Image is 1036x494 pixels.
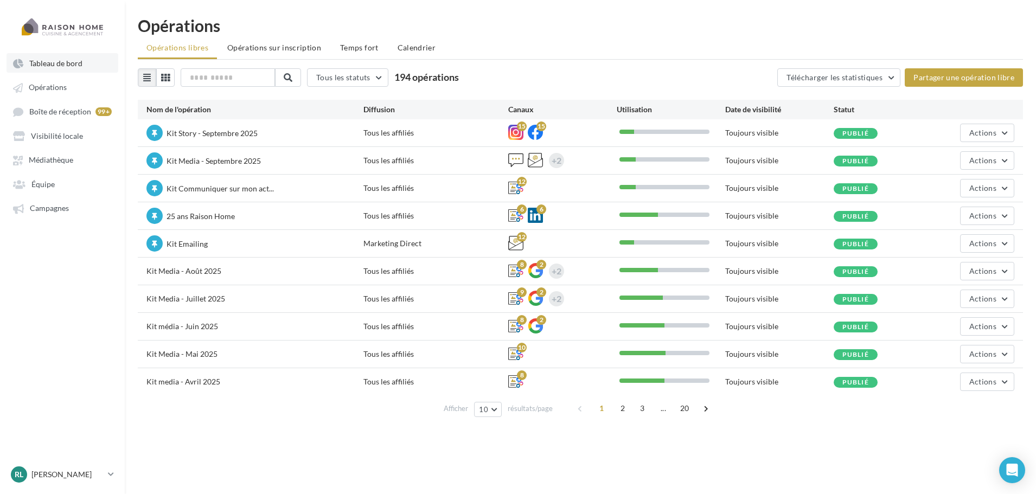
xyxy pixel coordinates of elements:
span: Kit média - Juin 2025 [146,322,218,331]
div: 8 [517,260,527,270]
button: Actions [960,373,1014,391]
div: Open Intercom Messenger [999,457,1025,483]
span: Équipe [31,179,55,189]
a: Visibilité locale [7,126,118,145]
div: Tous les affiliés [363,183,508,194]
div: Tous les affiliés [363,127,508,138]
div: 2 [536,287,546,297]
span: 10 [479,405,488,414]
span: Publié [842,378,869,386]
div: Toujours visible [725,210,834,221]
div: 8 [517,315,527,325]
span: 3 [634,400,651,417]
span: Publié [842,240,869,248]
span: Actions [969,156,996,165]
button: Partager une opération libre [905,68,1023,87]
div: 15 [536,121,546,131]
div: Tous les affiliés [363,349,508,360]
div: Toujours visible [725,349,834,360]
span: Kit Media - Août 2025 [146,266,221,275]
span: Kit Emailing [167,239,208,248]
button: Télécharger les statistiques [777,68,900,87]
div: Toujours visible [725,266,834,277]
div: Marketing Direct [363,238,508,249]
div: Tous les affiliés [363,376,508,387]
div: 15 [517,121,527,131]
span: Publié [842,184,869,193]
div: Tous les affiliés [363,210,508,221]
div: 9 [517,287,527,297]
span: Publié [842,157,869,165]
span: Afficher [444,403,468,414]
span: Tous les statuts [316,73,370,82]
span: Kit Communiquer sur mon act... [167,184,274,193]
span: 194 opérations [394,71,459,83]
div: 2 [536,315,546,325]
span: Actions [969,239,996,248]
div: Toujours visible [725,238,834,249]
a: RL [PERSON_NAME] [9,464,116,485]
span: Publié [842,295,869,303]
div: 12 [517,232,527,242]
div: Canaux [508,104,617,115]
a: Tableau de bord [7,53,118,73]
div: +2 [552,291,561,306]
span: 1 [593,400,610,417]
span: Actions [969,211,996,220]
div: 6 [517,204,527,214]
span: Kit Story - Septembre 2025 [167,129,258,138]
div: Tous les affiliés [363,321,508,332]
span: résultats/page [508,403,553,414]
span: Opérations sur inscription [227,43,321,52]
div: 6 [536,204,546,214]
div: +2 [552,264,561,279]
div: Toujours visible [725,321,834,332]
div: Opérations [138,17,1023,34]
button: Tous les statuts [307,68,388,87]
button: Actions [960,317,1014,336]
div: Tous les affiliés [363,155,508,166]
div: Toujours visible [725,155,834,166]
span: Kit Media - Juillet 2025 [146,294,225,303]
span: Publié [842,323,869,331]
div: Nom de l'opération [146,104,363,115]
div: Toujours visible [725,293,834,304]
span: Visibilité locale [31,131,83,140]
span: Publié [842,350,869,358]
span: Publié [842,267,869,275]
div: Diffusion [363,104,508,115]
span: RL [15,469,23,480]
span: Actions [969,183,996,193]
a: Campagnes [7,198,118,217]
span: Campagnes [30,204,69,213]
span: Actions [969,322,996,331]
span: 25 ans Raison Home [167,211,235,221]
a: Opérations [7,77,118,97]
button: Actions [960,207,1014,225]
span: Kit Media - Mai 2025 [146,349,218,358]
span: Télécharger les statistiques [786,73,882,82]
button: Actions [960,262,1014,280]
span: Opérations [29,83,67,92]
span: Kit media - Avril 2025 [146,377,220,386]
div: Utilisation [617,104,725,115]
div: 99+ [95,107,112,116]
span: 2 [614,400,631,417]
span: Actions [969,377,996,386]
div: 10 [517,343,527,352]
span: Calendrier [398,43,436,52]
div: 8 [517,370,527,380]
span: Médiathèque [29,156,73,165]
a: Équipe [7,174,118,194]
span: ... [655,400,672,417]
button: Actions [960,234,1014,253]
span: Actions [969,349,996,358]
span: 20 [676,400,694,417]
div: Date de visibilité [725,104,834,115]
span: Publié [842,129,869,137]
button: Actions [960,151,1014,170]
button: 10 [474,402,502,417]
span: Tableau de bord [29,59,82,68]
div: Toujours visible [725,376,834,387]
p: [PERSON_NAME] [31,469,104,480]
